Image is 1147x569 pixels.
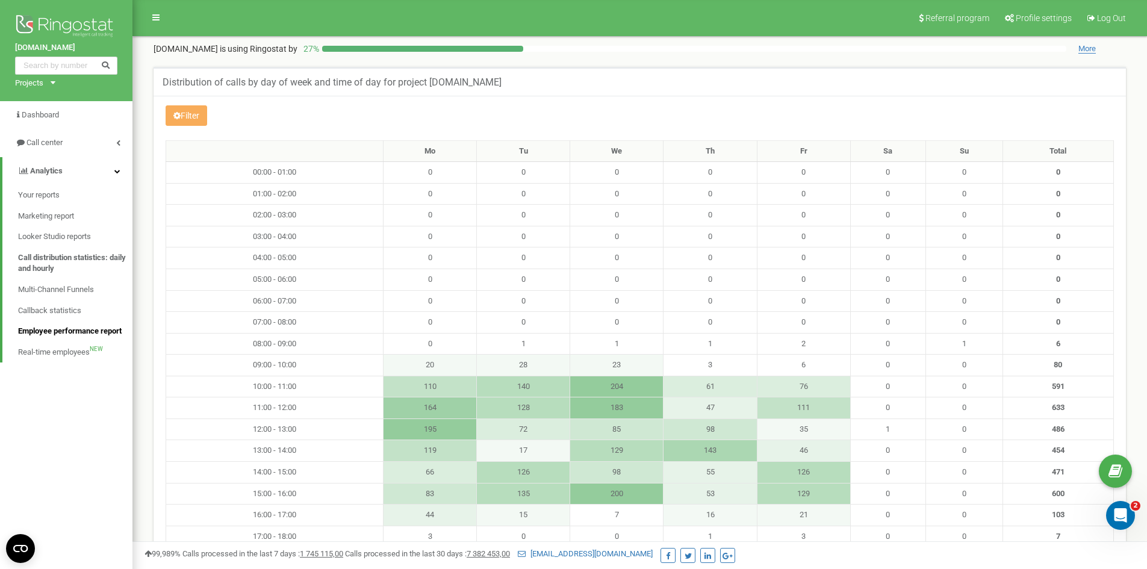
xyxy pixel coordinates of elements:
td: 0 [757,205,850,226]
span: Employee performance report [18,326,122,337]
td: 21 [757,505,850,526]
a: Callback statistics [18,300,132,322]
td: 0 [850,247,926,269]
td: 1 [926,333,1002,355]
td: 1 [664,333,757,355]
td: 20 [384,355,477,376]
u: 1 745 115,00 [300,549,343,558]
span: Callback statistics [18,305,81,317]
td: 06:00 - 07:00 [166,290,384,312]
a: [EMAIL_ADDRESS][DOMAIN_NAME] [518,549,653,558]
td: 17:00 - 18:00 [166,526,384,547]
td: 0 [926,269,1002,290]
p: [DOMAIN_NAME] [154,43,297,55]
td: 0 [850,312,926,334]
a: Looker Studio reports [18,226,132,247]
td: 0 [926,397,1002,419]
span: Referral program [925,13,989,23]
th: Su [926,140,1002,162]
strong: 7 [1056,532,1060,541]
td: 0 [384,162,477,184]
td: 0 [850,355,926,376]
td: 0 [850,269,926,290]
td: 0 [477,247,570,269]
td: 0 [757,312,850,334]
td: 0 [850,183,926,205]
td: 126 [477,462,570,483]
td: 1 [477,333,570,355]
td: 135 [477,483,570,505]
td: 0 [384,183,477,205]
td: 128 [477,397,570,419]
td: 0 [384,247,477,269]
span: More [1078,44,1096,54]
td: 1 [664,526,757,547]
td: 0 [570,226,664,247]
strong: 0 [1056,189,1060,198]
td: 0 [570,312,664,334]
td: 1 [570,333,664,355]
h5: Distribution of calls by day of week and time of day for project [DOMAIN_NAME] [163,77,502,88]
td: 0 [926,462,1002,483]
td: 129 [570,440,664,462]
p: 27 % [297,43,322,55]
th: Fr [757,140,850,162]
th: Sa [850,140,926,162]
td: 2 [757,333,850,355]
td: 140 [477,376,570,397]
a: Real-time employeesNEW [18,342,132,363]
a: Multi-Channel Funnels [18,279,132,300]
strong: 0 [1056,296,1060,305]
td: 0 [850,162,926,184]
td: 0 [926,505,1002,526]
td: 66 [384,462,477,483]
td: 0 [384,290,477,312]
td: 6 [757,355,850,376]
td: 0 [664,312,757,334]
td: 0 [384,205,477,226]
th: Mo [384,140,477,162]
td: 3 [664,355,757,376]
td: 76 [757,376,850,397]
td: 23 [570,355,664,376]
a: [DOMAIN_NAME] [15,42,117,54]
td: 05:00 - 06:00 [166,269,384,290]
span: Marketing report [18,211,74,222]
span: is using Ringostat by [220,44,297,54]
td: 0 [570,162,664,184]
strong: 0 [1056,253,1060,262]
strong: 471 [1052,467,1065,476]
iframe: Intercom live chat [1106,501,1135,530]
td: 0 [570,269,664,290]
td: 126 [757,462,850,483]
td: 143 [664,440,757,462]
input: Search by number [15,57,117,75]
td: 3 [757,526,850,547]
td: 0 [757,290,850,312]
strong: 0 [1056,232,1060,241]
span: Call center [26,138,63,147]
td: 0 [570,526,664,547]
td: 0 [570,183,664,205]
span: Calls processed in the last 30 days : [345,549,510,558]
td: 12:00 - 13:00 [166,418,384,440]
td: 0 [850,333,926,355]
th: Total [1002,140,1113,162]
td: 0 [926,162,1002,184]
span: Call distribution statistics: daily and hourly [18,252,126,275]
td: 01:00 - 02:00 [166,183,384,205]
td: 0 [477,162,570,184]
td: 0 [757,183,850,205]
td: 0 [477,183,570,205]
a: Analytics [2,157,132,185]
img: Ringostat logo [15,12,117,42]
td: 0 [570,205,664,226]
td: 0 [926,440,1002,462]
td: 09:00 - 10:00 [166,355,384,376]
td: 13:00 - 14:00 [166,440,384,462]
span: Multi-Channel Funnels [18,284,94,296]
td: 0 [926,376,1002,397]
td: 0 [477,290,570,312]
strong: 591 [1052,382,1065,391]
td: 02:00 - 03:00 [166,205,384,226]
